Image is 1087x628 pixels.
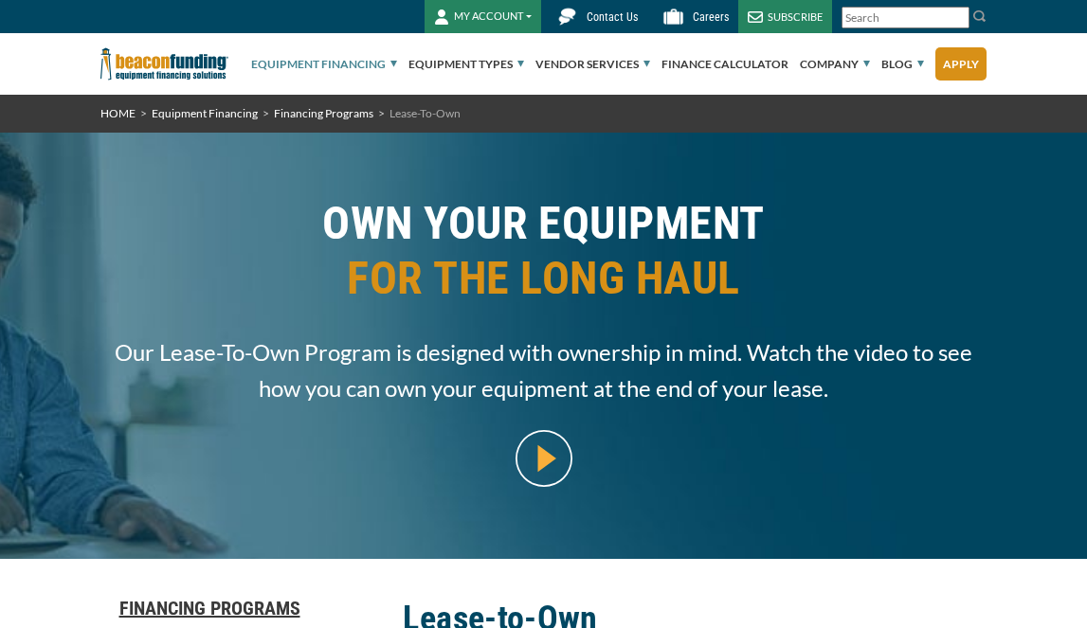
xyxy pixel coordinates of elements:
a: Blog [881,34,924,95]
a: Finance Calculator [661,34,788,95]
input: Search [842,7,969,28]
a: Equipment Financing [152,106,258,120]
span: Contact Us [587,10,638,24]
h1: OWN YOUR EQUIPMENT [100,196,987,320]
a: Financing Programs [274,106,373,120]
span: Our Lease-To-Own Program is designed with ownership in mind. Watch the video to see how you can o... [100,334,987,406]
a: Apply [935,47,987,81]
span: Lease-To-Own [390,106,461,120]
img: Beacon Funding Corporation logo [100,33,229,95]
span: Careers [693,10,729,24]
img: video modal pop-up play button [516,430,572,487]
a: HOME [100,106,136,120]
a: Equipment Financing [251,34,397,95]
a: Equipment Types [408,34,524,95]
a: Vendor Services [535,34,650,95]
span: FOR THE LONG HAUL [100,251,987,306]
img: Search [972,9,987,24]
a: Financing Programs [100,597,381,619]
a: Company [800,34,870,95]
a: Clear search text [950,10,965,26]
